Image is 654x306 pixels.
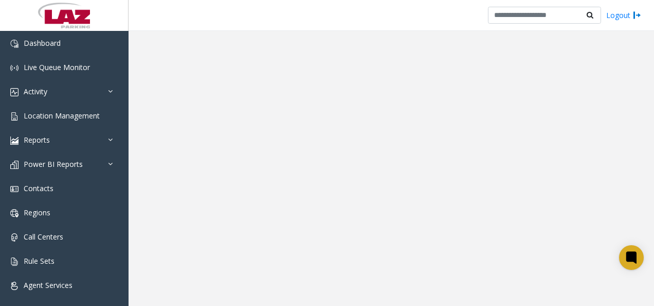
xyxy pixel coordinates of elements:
[10,161,19,169] img: 'icon'
[24,208,50,217] span: Regions
[24,87,47,96] span: Activity
[633,10,641,21] img: logout
[24,256,55,266] span: Rule Sets
[10,282,19,290] img: 'icon'
[24,62,90,72] span: Live Queue Monitor
[24,111,100,121] span: Location Management
[10,233,19,242] img: 'icon'
[606,10,641,21] a: Logout
[24,183,53,193] span: Contacts
[10,137,19,145] img: 'icon'
[24,135,50,145] span: Reports
[24,280,72,290] span: Agent Services
[10,88,19,96] img: 'icon'
[10,258,19,266] img: 'icon'
[10,185,19,193] img: 'icon'
[10,112,19,121] img: 'icon'
[24,232,63,242] span: Call Centers
[10,40,19,48] img: 'icon'
[10,209,19,217] img: 'icon'
[10,64,19,72] img: 'icon'
[24,38,61,48] span: Dashboard
[24,159,83,169] span: Power BI Reports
